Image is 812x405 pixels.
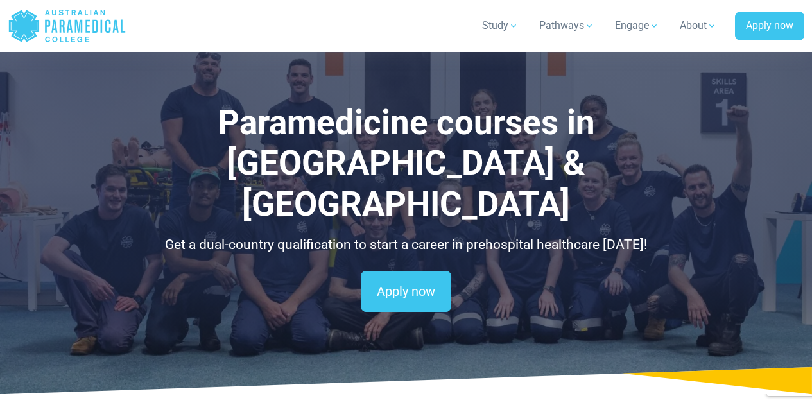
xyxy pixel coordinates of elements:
[8,5,126,47] a: Australian Paramedical College
[672,8,725,44] a: About
[67,235,745,255] p: Get a dual-country qualification to start a career in prehospital healthcare [DATE]!
[67,103,745,225] h1: Paramedicine courses in [GEOGRAPHIC_DATA] & [GEOGRAPHIC_DATA]
[474,8,526,44] a: Study
[361,271,451,312] a: Apply now
[531,8,602,44] a: Pathways
[607,8,667,44] a: Engage
[735,12,804,41] a: Apply now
